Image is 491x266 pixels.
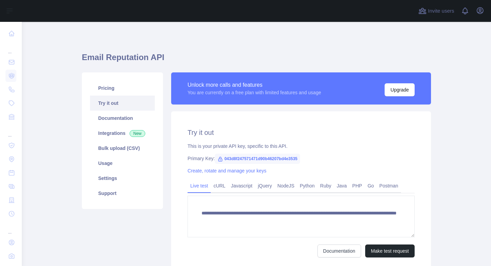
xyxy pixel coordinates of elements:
[428,7,454,15] span: Invite users
[228,180,255,191] a: Javascript
[215,154,300,164] span: 043d8f247571471d90b46207bd4e3535
[90,156,155,171] a: Usage
[417,5,456,16] button: Invite users
[90,96,155,111] a: Try it out
[90,171,155,186] a: Settings
[188,89,321,96] div: You are currently on a free plan with limited features and usage
[255,180,274,191] a: jQuery
[90,81,155,96] a: Pricing
[188,180,211,191] a: Live test
[90,126,155,141] a: Integrations New
[188,143,415,150] div: This is your private API key, specific to this API.
[297,180,317,191] a: Python
[90,186,155,201] a: Support
[334,180,350,191] a: Java
[274,180,297,191] a: NodeJS
[317,244,361,257] a: Documentation
[188,128,415,137] h2: Try it out
[377,180,401,191] a: Postman
[385,83,415,96] button: Upgrade
[5,124,16,138] div: ...
[5,221,16,235] div: ...
[365,244,415,257] button: Make test request
[82,52,431,68] h1: Email Reputation API
[365,180,377,191] a: Go
[211,180,228,191] a: cURL
[90,141,155,156] a: Bulk upload (CSV)
[188,168,266,173] a: Create, rotate and manage your keys
[317,180,334,191] a: Ruby
[188,155,415,162] div: Primary Key:
[349,180,365,191] a: PHP
[188,81,321,89] div: Unlock more calls and features
[90,111,155,126] a: Documentation
[5,41,16,55] div: ...
[130,130,145,137] span: New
